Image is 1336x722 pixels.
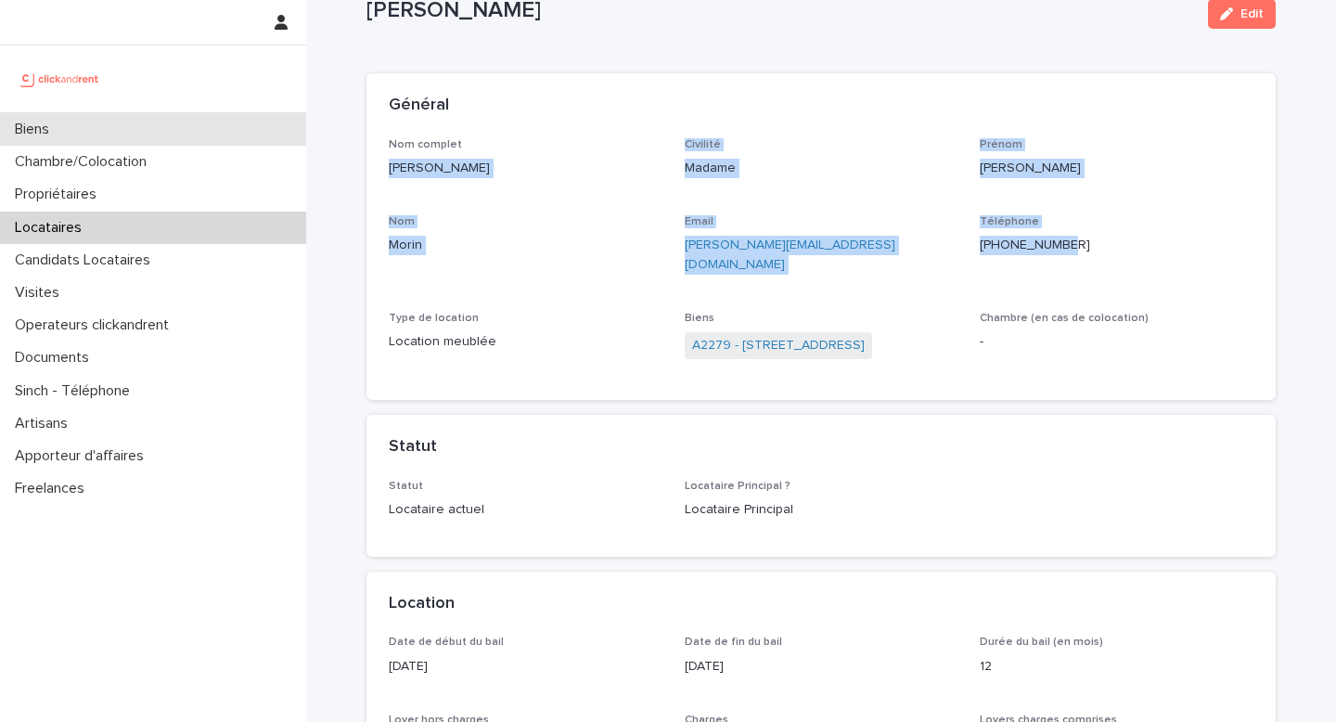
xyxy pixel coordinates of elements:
span: Locataire Principal ? [685,481,790,492]
span: Durée du bail (en mois) [980,637,1103,648]
h2: Statut [389,437,437,458]
p: Propriétaires [7,186,111,203]
p: Apporteur d'affaires [7,447,159,465]
p: Candidats Locataires [7,251,165,269]
p: Documents [7,349,104,367]
p: Locataire actuel [389,500,662,520]
img: UCB0brd3T0yccxBKYDjQ [15,60,105,97]
span: Edit [1240,7,1264,20]
span: Date de début du bail [389,637,504,648]
p: Locataires [7,219,96,237]
span: Prénom [980,139,1022,150]
span: Civilité [685,139,721,150]
p: 12 [980,657,1253,677]
span: Biens [685,313,714,324]
h2: Location [389,594,455,614]
h2: Général [389,96,449,116]
span: Type de location [389,313,479,324]
p: Sinch - Téléphone [7,382,145,400]
p: Operateurs clickandrent [7,316,184,334]
p: Visites [7,284,74,302]
a: A2279 - [STREET_ADDRESS] [692,336,865,355]
p: [DATE] [685,657,958,677]
p: - [980,332,1253,352]
span: Téléphone [980,216,1039,227]
span: Date de fin du bail [685,637,782,648]
p: Chambre/Colocation [7,153,161,171]
p: [PERSON_NAME] [389,159,662,178]
span: Email [685,216,713,227]
p: Location meublée [389,332,662,352]
p: [PERSON_NAME] [980,159,1253,178]
span: Nom complet [389,139,462,150]
p: Freelances [7,480,99,497]
p: Artisans [7,415,83,432]
p: Biens [7,121,64,138]
p: [PHONE_NUMBER] [980,236,1253,255]
span: Chambre (en cas de colocation) [980,313,1149,324]
p: Madame [685,159,958,178]
p: Locataire Principal [685,500,958,520]
span: Nom [389,216,415,227]
p: Morin [389,236,662,255]
span: Statut [389,481,423,492]
a: [PERSON_NAME][EMAIL_ADDRESS][DOMAIN_NAME] [685,239,895,271]
p: [DATE] [389,657,662,677]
